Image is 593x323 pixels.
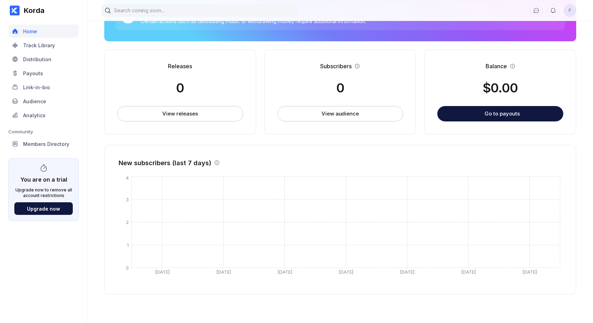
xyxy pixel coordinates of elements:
[23,56,51,62] div: Distribution
[155,269,170,275] tspan: [DATE]
[117,106,243,121] button: View releases
[485,110,520,117] div: Go to payouts
[23,112,45,118] div: Analytics
[8,24,79,38] a: Home
[277,106,403,121] button: View audience
[216,269,231,275] tspan: [DATE]
[20,6,44,15] div: Korda
[126,219,129,225] tspan: 2
[522,269,537,275] tspan: [DATE]
[461,269,476,275] tspan: [DATE]
[8,129,79,134] div: Community
[322,110,359,117] div: View audience
[564,4,576,17] div: fashionista
[14,202,73,215] button: Upgrade now
[8,108,79,122] a: Analytics
[8,52,79,66] a: Distribution
[8,80,79,94] a: Link-in-bio
[320,63,352,70] div: Subscribers
[126,196,129,202] tspan: 3
[168,63,192,70] div: Releases
[126,175,129,180] tspan: 4
[126,265,129,270] tspan: 0
[564,4,576,17] button: F
[336,80,344,96] div: 0
[141,18,366,24] div: Certain actions such as distributing music or withdrawing money require additional information.
[339,269,353,275] tspan: [DATE]
[101,4,297,17] input: Search coming soon...
[23,70,43,76] div: Payouts
[8,38,79,52] a: Track Library
[127,242,129,247] tspan: 1
[277,269,292,275] tspan: [DATE]
[8,94,79,108] a: Audience
[162,110,198,117] div: View releases
[400,269,415,275] tspan: [DATE]
[8,137,79,151] a: Members Directory
[8,66,79,80] a: Payouts
[14,187,73,198] div: Upgrade now to remove all account restrictions
[437,106,563,121] button: Go to payouts
[176,80,184,96] div: 0
[23,84,50,90] div: Link-in-bio
[23,42,55,48] div: Track Library
[23,28,37,34] div: Home
[23,98,46,104] div: Audience
[23,141,69,147] div: Members Directory
[486,63,507,70] div: Balance
[27,206,60,212] div: Upgrade now
[483,80,518,96] div: $ 0.00
[119,159,211,167] div: New subscribers (last 7 days)
[20,173,67,183] div: You are on a trial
